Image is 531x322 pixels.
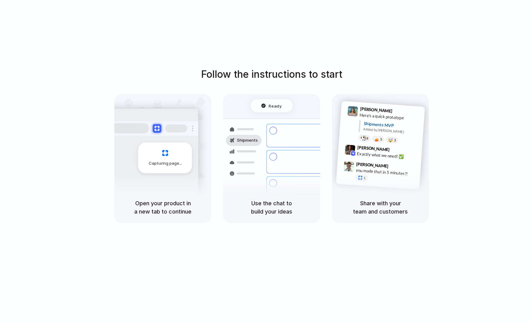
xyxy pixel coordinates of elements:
div: Added by [PERSON_NAME] [363,126,420,135]
span: 3 [394,138,396,142]
span: Ready [269,103,282,109]
h5: Use the chat to build your ideas [230,199,313,216]
h5: Share with your team and customers [339,199,422,216]
div: 🤯 [388,138,393,142]
h1: Follow the instructions to start [201,67,342,82]
span: [PERSON_NAME] [356,160,389,169]
span: 5 [380,137,382,141]
div: Exactly what we need! ✅ [357,150,418,161]
span: 9:42 AM [391,147,404,154]
h5: Open your product in a new tab to continue [122,199,204,216]
div: you made that in 5 minutes?! [356,167,417,177]
span: [PERSON_NAME] [360,105,392,114]
div: Here's a quick prototype [360,112,421,122]
span: 1 [364,176,366,179]
span: Shipments [237,137,258,143]
span: 9:47 AM [390,163,403,171]
div: Shipments MVP [364,120,420,130]
span: Capturing page [149,160,183,167]
span: 8 [366,136,368,140]
span: 9:41 AM [394,108,407,116]
span: [PERSON_NAME] [357,144,390,153]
